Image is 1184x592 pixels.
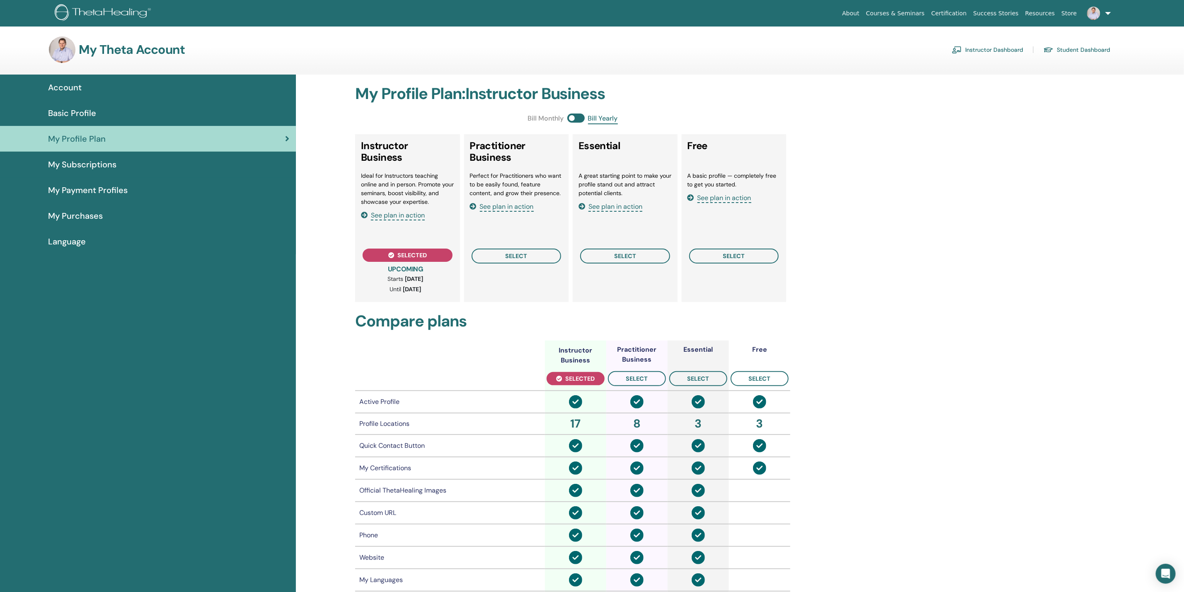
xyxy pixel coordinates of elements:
div: My Certifications [359,463,541,473]
a: Courses & Seminars [863,6,928,21]
a: Resources [1022,6,1058,21]
button: select [580,249,670,263]
span: selected [397,251,427,259]
button: selected [547,372,605,385]
h3: My Theta Account [79,42,185,57]
div: Active Profile [359,397,541,407]
h2: My Profile Plan : Instructor Business [355,85,790,104]
span: Bill Monthly [528,114,564,124]
button: select [689,249,779,263]
h2: Compare plans [355,312,790,331]
p: Until [365,285,446,294]
img: circle-check-solid.svg [692,395,705,408]
div: Profile Locations [359,419,541,429]
a: See plan in action [688,193,751,202]
img: circle-check-solid.svg [692,529,705,542]
img: circle-check-solid.svg [753,439,766,452]
a: Instructor Dashboard [952,43,1023,56]
span: See plan in action [588,202,642,212]
img: circle-check-solid.svg [630,529,644,542]
button: selected [363,249,453,262]
div: Official ThetaHealing Images [359,486,541,495]
span: See plan in action [371,211,425,220]
a: See plan in action [361,211,425,220]
img: circle-check-solid.svg [569,506,582,520]
img: circle-check-solid.svg [630,462,644,475]
a: Student Dashboard [1044,43,1110,56]
img: circle-check-solid.svg [753,395,766,408]
span: select [688,375,709,382]
div: Quick Contact Button [359,441,541,451]
div: Essential [684,345,713,355]
span: selected [566,375,595,382]
span: My Subscriptions [48,158,116,171]
img: circle-check-solid.svg [569,395,582,408]
img: default.jpg [49,36,75,63]
b: [DATE] [403,285,421,293]
span: See plan in action [480,202,534,212]
span: select [614,252,636,260]
span: select [723,252,745,260]
img: circle-check-solid.svg [692,462,705,475]
a: Success Stories [970,6,1022,21]
img: graduation-cap.svg [1044,46,1053,53]
div: Phone [359,530,541,540]
img: logo.png [55,4,154,23]
button: select [608,371,666,386]
img: circle-check-solid.svg [630,551,644,564]
h3: UPCOMING [365,265,446,273]
span: Bill Yearly [588,114,618,124]
img: circle-check-solid.svg [630,484,644,497]
button: select [731,371,789,386]
img: circle-check-solid.svg [692,551,705,564]
li: A great starting point to make your profile stand out and attract potential clients. [579,172,672,198]
a: Store [1058,6,1080,21]
img: circle-check-solid.svg [630,395,644,408]
img: circle-check-solid.svg [692,484,705,497]
a: See plan in action [470,202,534,211]
img: circle-check-solid.svg [692,506,705,520]
span: select [749,375,771,382]
p: Starts [365,275,446,283]
b: [DATE] [405,275,423,283]
div: Custom URL [359,508,541,518]
div: Practitioner Business [606,345,668,365]
div: Website [359,553,541,563]
span: My Payment Profiles [48,184,128,196]
div: Instructor Business [545,346,606,365]
img: circle-check-solid.svg [630,506,644,520]
img: default.jpg [1087,7,1100,20]
span: My Purchases [48,210,103,222]
button: select [472,249,562,263]
div: 3 [731,415,789,433]
li: Ideal for Instructors teaching online and in person. Promote your seminars, boost visibility, and... [361,172,454,206]
img: circle-check-solid.svg [630,439,644,452]
img: circle-check-solid.svg [692,439,705,452]
span: Basic Profile [48,107,96,119]
span: Account [48,81,82,94]
button: select [669,371,727,386]
img: circle-check-solid.svg [630,573,644,587]
li: A basic profile — completely free to get you started. [688,172,781,189]
span: select [505,252,527,260]
div: Free [752,345,767,355]
img: circle-check-solid.svg [569,573,582,587]
a: About [839,6,862,21]
div: My Languages [359,575,541,585]
img: circle-check-solid.svg [569,551,582,564]
div: 17 [547,415,605,433]
span: My Profile Plan [48,133,106,145]
img: chalkboard-teacher.svg [952,46,962,53]
img: circle-check-solid.svg [692,573,705,587]
img: circle-check-solid.svg [569,462,582,475]
div: Open Intercom Messenger [1156,564,1176,584]
span: See plan in action [697,193,751,203]
img: circle-check-solid.svg [753,462,766,475]
img: circle-check-solid.svg [569,529,582,542]
a: See plan in action [579,202,642,211]
li: Perfect for Practitioners who want to be easily found, feature content, and grow their presence. [470,172,563,198]
img: circle-check-solid.svg [569,439,582,452]
img: circle-check-solid.svg [569,484,582,497]
span: Language [48,235,86,248]
div: 3 [669,415,727,433]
